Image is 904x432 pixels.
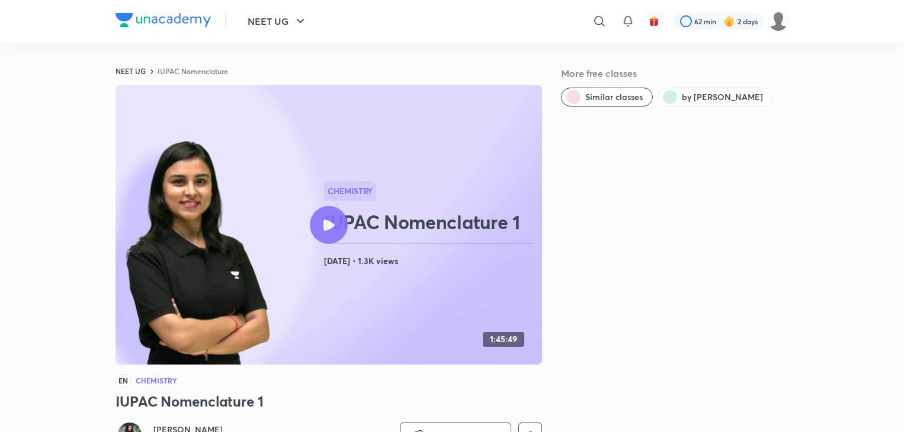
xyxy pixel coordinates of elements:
button: NEET UG [241,9,315,33]
img: avatar [649,16,659,27]
img: Company Logo [116,13,211,27]
h4: Chemistry [136,377,177,384]
img: Tanya Kumari [768,11,788,31]
h5: More free classes [561,66,788,80]
button: avatar [645,12,663,31]
h3: IUPAC Nomenclature 1 [116,392,542,411]
button: by Anushka Choudhary [658,88,773,107]
a: IUPAC Nomenclature [158,66,228,76]
img: streak [723,15,735,27]
button: Similar classes [561,88,653,107]
h4: [DATE] • 1.3K views [324,253,537,269]
span: EN [116,374,131,387]
span: by Anushka Choudhary [682,91,763,103]
h4: 1:45:49 [490,334,517,344]
a: NEET UG [116,66,146,76]
a: Company Logo [116,13,211,30]
h2: IUPAC Nomenclature 1 [324,210,537,234]
span: Similar classes [585,91,643,103]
